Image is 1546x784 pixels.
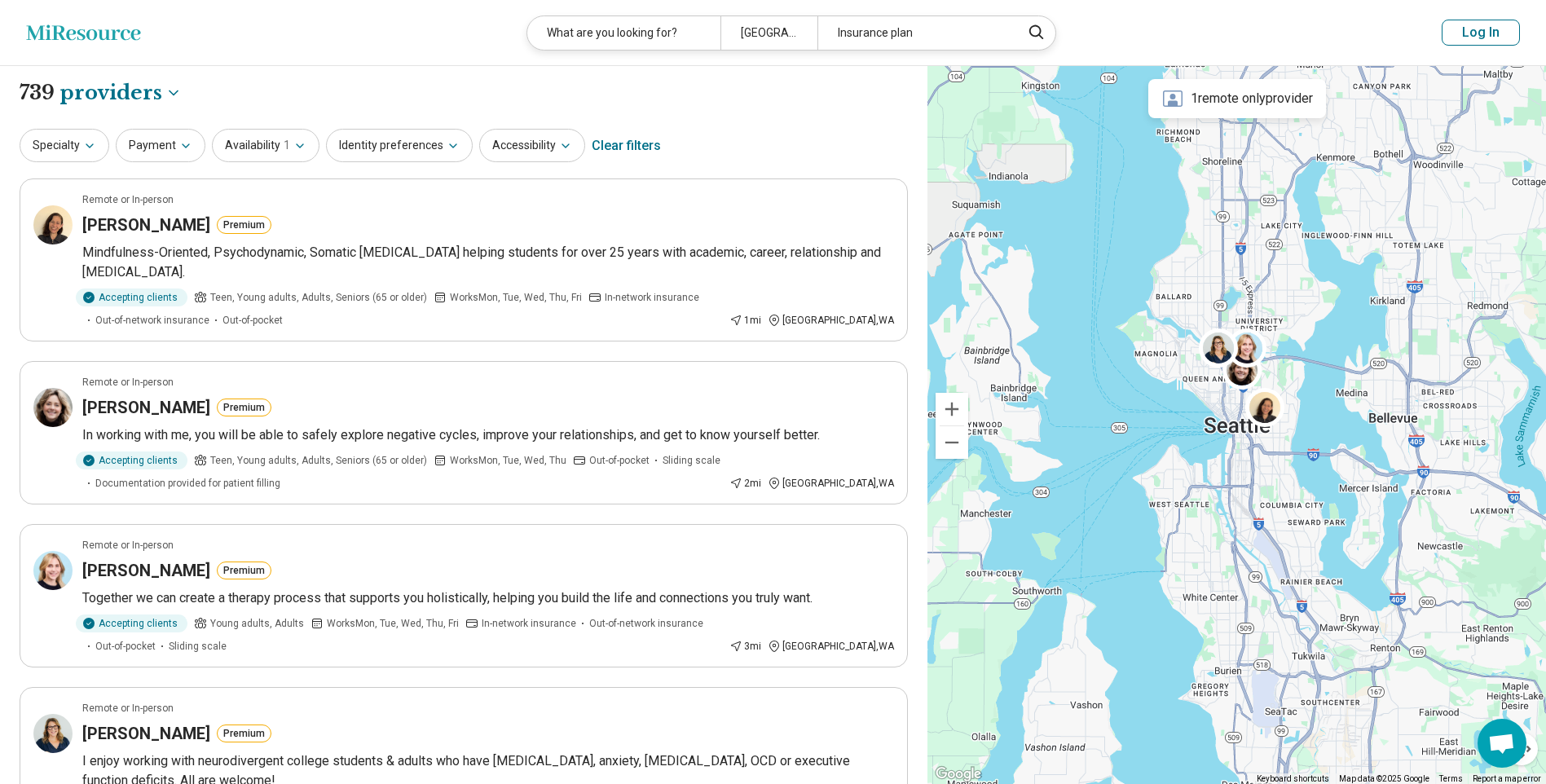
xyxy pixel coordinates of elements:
span: Map data ©2025 Google [1339,774,1429,783]
h3: [PERSON_NAME] [82,722,210,745]
button: Care options [59,79,182,107]
div: [GEOGRAPHIC_DATA] [720,16,817,50]
span: Sliding scale [663,453,720,468]
div: [GEOGRAPHIC_DATA] , WA [768,313,894,328]
p: Remote or In-person [82,375,174,390]
span: Documentation provided for patient filling [95,476,280,491]
span: 1 [284,137,290,154]
span: Works Mon, Tue, Wed, Thu [450,453,566,468]
div: 1 remote only provider [1148,79,1326,118]
div: 3 mi [729,639,761,654]
button: Premium [217,216,271,234]
button: Premium [217,725,271,742]
h1: 739 [20,79,182,107]
button: Availability1 [212,129,319,162]
button: Identity preferences [326,129,473,162]
span: Out-of-pocket [95,639,156,654]
h3: [PERSON_NAME] [82,214,210,236]
div: What are you looking for? [527,16,720,50]
div: Insurance plan [817,16,1011,50]
span: providers [59,79,162,107]
span: Out-of-network insurance [95,313,209,328]
span: Works Mon, Tue, Wed, Thu, Fri [327,616,459,631]
div: Clear filters [592,126,661,165]
div: Accepting clients [76,614,187,632]
div: 1 mi [729,313,761,328]
span: Young adults, Adults [210,616,304,631]
button: Specialty [20,129,109,162]
p: Remote or In-person [82,701,174,716]
span: Sliding scale [169,639,227,654]
span: Works Mon, Tue, Wed, Thu, Fri [450,290,582,305]
a: Terms (opens in new tab) [1439,774,1463,783]
p: Mindfulness-Oriented, Psychodynamic, Somatic [MEDICAL_DATA] helping students for over 25 years wi... [82,243,894,282]
span: Teen, Young adults, Adults, Seniors (65 or older) [210,453,427,468]
button: Premium [217,562,271,579]
div: Open chat [1478,719,1526,768]
button: Premium [217,399,271,416]
span: In-network insurance [482,616,576,631]
span: Out-of-network insurance [589,616,703,631]
div: [GEOGRAPHIC_DATA] , WA [768,639,894,654]
span: Teen, Young adults, Adults, Seniors (65 or older) [210,290,427,305]
p: Remote or In-person [82,538,174,553]
button: Log In [1442,20,1520,46]
h3: [PERSON_NAME] [82,559,210,582]
button: Zoom out [936,426,968,459]
div: 2 mi [729,476,761,491]
div: Accepting clients [76,288,187,306]
button: Accessibility [479,129,585,162]
h3: [PERSON_NAME] [82,396,210,419]
span: Out-of-pocket [589,453,650,468]
button: Zoom in [936,393,968,425]
a: Report a map error [1473,774,1541,783]
span: Out-of-pocket [222,313,283,328]
p: In working with me, you will be able to safely explore negative cycles, improve your relationship... [82,425,894,445]
p: Together we can create a therapy process that supports you holistically, helping you build the li... [82,588,894,608]
button: Payment [116,129,205,162]
div: [GEOGRAPHIC_DATA] , WA [768,476,894,491]
p: Remote or In-person [82,192,174,207]
span: In-network insurance [605,290,699,305]
div: Accepting clients [76,451,187,469]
